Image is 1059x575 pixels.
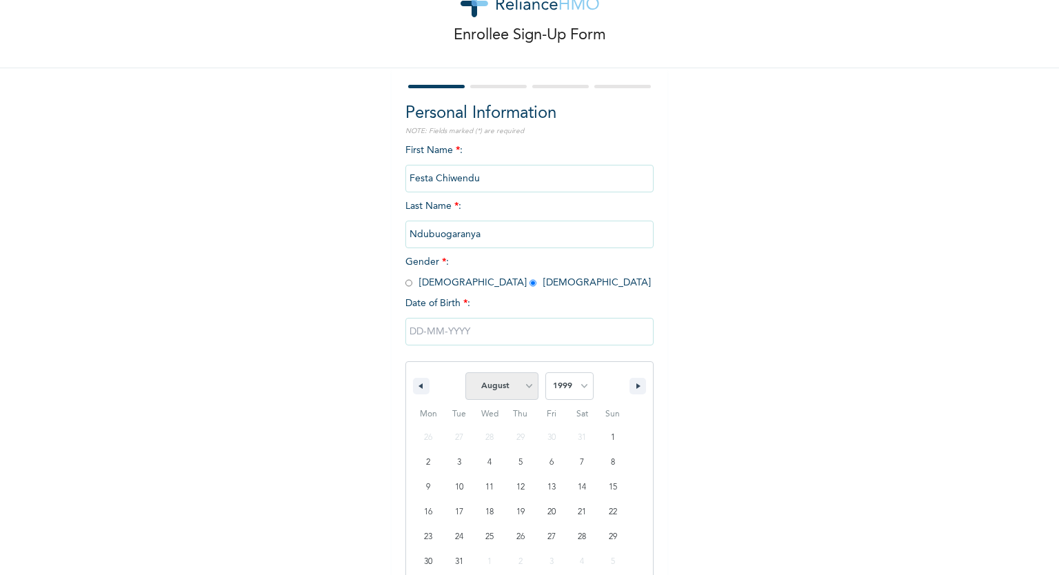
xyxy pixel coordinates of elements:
[597,475,628,500] button: 15
[567,403,598,425] span: Sat
[485,525,494,549] span: 25
[609,525,617,549] span: 29
[405,257,651,287] span: Gender : [DEMOGRAPHIC_DATA] [DEMOGRAPHIC_DATA]
[518,450,523,475] span: 5
[547,475,556,500] span: 13
[424,525,432,549] span: 23
[516,475,525,500] span: 12
[474,525,505,549] button: 25
[405,318,654,345] input: DD-MM-YYYY
[567,525,598,549] button: 28
[505,450,536,475] button: 5
[455,500,463,525] span: 17
[413,525,444,549] button: 23
[549,450,554,475] span: 6
[578,500,586,525] span: 21
[444,475,475,500] button: 10
[567,450,598,475] button: 7
[536,525,567,549] button: 27
[424,549,432,574] span: 30
[444,500,475,525] button: 17
[505,475,536,500] button: 12
[405,221,654,248] input: Enter your last name
[487,450,492,475] span: 4
[567,475,598,500] button: 14
[405,101,654,126] h2: Personal Information
[455,549,463,574] span: 31
[457,450,461,475] span: 3
[505,500,536,525] button: 19
[455,525,463,549] span: 24
[567,500,598,525] button: 21
[536,450,567,475] button: 6
[474,475,505,500] button: 11
[578,475,586,500] span: 14
[474,450,505,475] button: 4
[444,525,475,549] button: 24
[405,145,654,183] span: First Name :
[426,450,430,475] span: 2
[516,525,525,549] span: 26
[454,24,606,47] p: Enrollee Sign-Up Form
[444,450,475,475] button: 3
[597,500,628,525] button: 22
[405,201,654,239] span: Last Name :
[609,475,617,500] span: 15
[413,500,444,525] button: 16
[485,500,494,525] span: 18
[547,525,556,549] span: 27
[405,296,470,311] span: Date of Birth :
[578,525,586,549] span: 28
[611,450,615,475] span: 8
[536,403,567,425] span: Fri
[597,403,628,425] span: Sun
[580,450,584,475] span: 7
[597,425,628,450] button: 1
[474,500,505,525] button: 18
[609,500,617,525] span: 22
[444,549,475,574] button: 31
[444,403,475,425] span: Tue
[413,549,444,574] button: 30
[455,475,463,500] span: 10
[405,165,654,192] input: Enter your first name
[485,475,494,500] span: 11
[536,475,567,500] button: 13
[505,403,536,425] span: Thu
[505,525,536,549] button: 26
[426,475,430,500] span: 9
[413,475,444,500] button: 9
[474,403,505,425] span: Wed
[413,450,444,475] button: 2
[547,500,556,525] span: 20
[405,126,654,137] p: NOTE: Fields marked (*) are required
[413,403,444,425] span: Mon
[597,525,628,549] button: 29
[611,425,615,450] span: 1
[424,500,432,525] span: 16
[597,450,628,475] button: 8
[536,500,567,525] button: 20
[516,500,525,525] span: 19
